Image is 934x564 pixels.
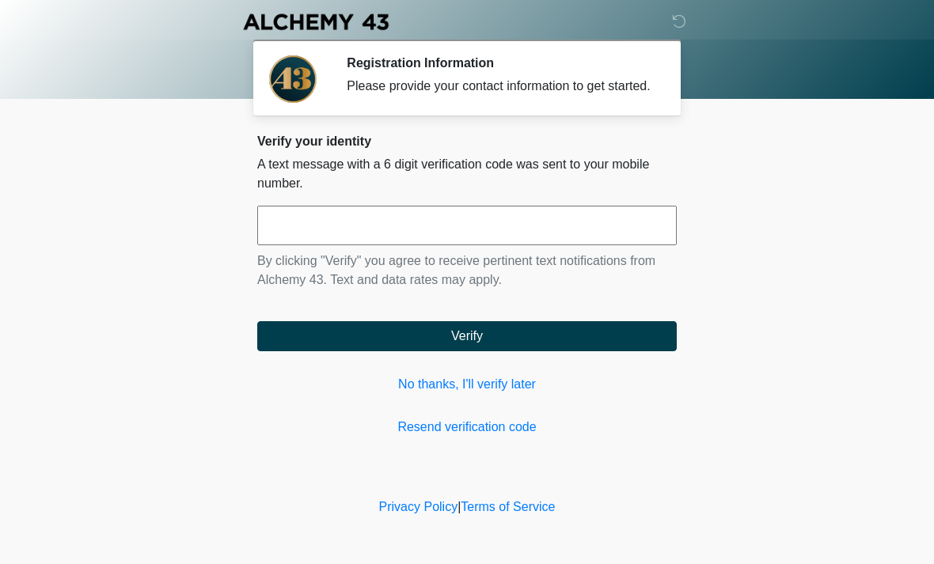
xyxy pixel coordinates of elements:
[257,252,677,290] p: By clicking "Verify" you agree to receive pertinent text notifications from Alchemy 43. Text and ...
[241,12,390,32] img: Alchemy 43 Logo
[257,155,677,193] p: A text message with a 6 digit verification code was sent to your mobile number.
[257,321,677,351] button: Verify
[347,55,653,70] h2: Registration Information
[347,77,653,96] div: Please provide your contact information to get started.
[269,55,317,103] img: Agent Avatar
[461,500,555,513] a: Terms of Service
[458,500,461,513] a: |
[257,418,677,437] a: Resend verification code
[379,500,458,513] a: Privacy Policy
[257,134,677,149] h2: Verify your identity
[257,375,677,394] a: No thanks, I'll verify later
